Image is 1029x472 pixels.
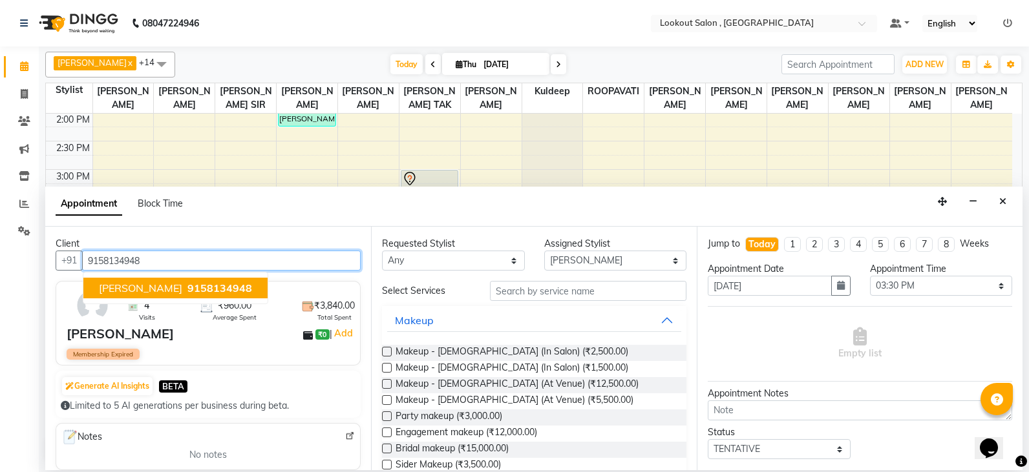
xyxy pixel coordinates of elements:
div: Appointment Date [708,262,851,276]
span: ₹0 [315,329,329,340]
img: logo [33,5,122,41]
b: 08047224946 [142,5,199,41]
span: BETA [159,380,187,393]
span: Empty list [838,327,882,360]
span: Makeup - [DEMOGRAPHIC_DATA] (In Salon) (₹2,500.00) [396,345,628,361]
button: Generate AI Insights [62,377,153,395]
div: [PERSON_NAME] [67,324,174,344]
span: ROOPAVATI [583,83,644,99]
button: Close [993,192,1012,212]
span: Notes [61,429,102,446]
span: [PERSON_NAME] [706,83,767,113]
span: Block Time [138,198,183,209]
span: | [330,325,355,341]
span: Membership Expired [67,349,140,360]
span: Bridal makeup (₹15,000.00) [396,442,509,458]
li: 2 [806,237,823,252]
span: 9158134948 [187,282,252,294]
span: Today [390,54,423,74]
span: ADD NEW [906,59,944,69]
span: Makeup - [DEMOGRAPHIC_DATA] (In Salon) (₹1,500.00) [396,361,628,377]
li: 4 [850,237,867,252]
span: [PERSON_NAME] [829,83,889,113]
div: Assigned Stylist [544,237,687,251]
span: [PERSON_NAME] [461,83,522,113]
iframe: chat widget [975,420,1016,459]
input: Search by Name/Mobile/Email/Code [82,251,361,271]
input: 2025-09-04 [480,55,544,74]
span: [PERSON_NAME] [154,83,215,113]
li: 1 [784,237,801,252]
span: [PERSON_NAME] [58,57,127,68]
button: +91 [56,251,83,271]
span: No notes [189,448,227,462]
span: kuldeep [522,83,583,99]
span: ₹3,840.00 [314,299,355,313]
span: [PERSON_NAME] [767,83,828,113]
span: [PERSON_NAME] [338,83,399,113]
li: 6 [894,237,911,252]
span: Total Spent [317,313,352,322]
div: Jump to [708,237,740,251]
span: Average Spent [213,313,257,322]
input: Search Appointment [781,54,895,74]
span: [PERSON_NAME] SIR [215,83,276,113]
span: Engagement makeup (₹12,000.00) [396,426,537,442]
img: avatar [74,287,111,324]
li: 3 [828,237,845,252]
div: 2:00 PM [54,113,92,127]
li: 7 [916,237,933,252]
input: yyyy-mm-dd [708,276,832,296]
div: 3:00 PM [54,170,92,183]
div: Appointment Time [870,262,1013,276]
div: 2:30 PM [54,141,92,155]
span: [PERSON_NAME] [99,282,182,294]
span: Visits [139,313,155,322]
div: Makeup [395,313,434,328]
li: 8 [938,237,955,252]
span: Makeup - [DEMOGRAPHIC_DATA] (At Venue) (₹12,500.00) [396,377,639,393]
span: Party makeup (₹3,000.00) [396,409,502,426]
div: BHARATI RAMBIYA, TK03, 03:00 PM-04:00 PM, 1 INCH TOUCH-UP (WITH [MEDICAL_DATA]) [401,170,458,225]
div: Weeks [960,237,989,251]
span: Thu [452,59,480,69]
a: Add [332,325,355,341]
span: ₹960.00 [218,299,251,313]
span: [PERSON_NAME] [890,83,951,113]
div: Status [708,426,851,439]
div: Requested Stylist [382,237,525,251]
span: [PERSON_NAME] [93,83,154,113]
div: Limited to 5 AI generations per business during beta. [61,399,355,413]
span: 4 [144,299,149,313]
span: [PERSON_NAME] [644,83,705,113]
span: [PERSON_NAME] [277,83,337,113]
span: [PERSON_NAME] TAK [399,83,460,113]
span: Appointment [56,192,122,216]
input: Search by service name [490,281,686,301]
div: Stylist [46,83,92,97]
button: Makeup [387,309,681,332]
li: 5 [872,237,889,252]
a: x [127,57,133,68]
span: +14 [139,57,164,67]
span: Makeup - [DEMOGRAPHIC_DATA] (At Venue) (₹5,500.00) [396,393,633,409]
div: Select Services [372,284,480,298]
div: Today [748,238,776,251]
div: Client [56,237,361,251]
div: Appointment Notes [708,387,1012,400]
span: [PERSON_NAME] [951,83,1012,113]
button: ADD NEW [902,56,947,74]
